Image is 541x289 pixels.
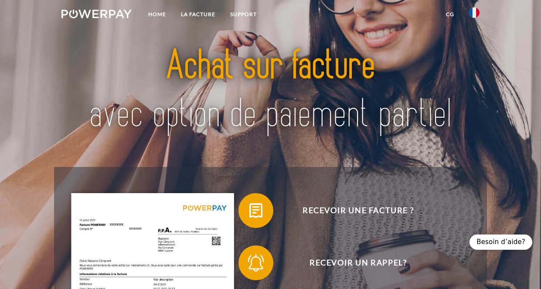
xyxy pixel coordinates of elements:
img: fr [469,7,480,18]
iframe: Bouton de lancement de la fenêtre de messagerie [506,254,534,282]
span: Recevoir un rappel? [251,245,465,280]
span: Recevoir une facture ? [251,193,465,228]
a: Support [223,7,264,22]
img: qb_bill.svg [245,200,267,221]
a: CG [439,7,462,22]
button: Recevoir une facture ? [238,193,465,228]
img: qb_bell.svg [245,252,267,274]
a: LA FACTURE [174,7,223,22]
div: Besoin d’aide? [470,235,532,250]
img: logo-powerpay-white.svg [61,10,132,18]
a: Home [141,7,174,22]
img: title-powerpay_fr.svg [82,29,459,152]
button: Recevoir un rappel? [238,245,465,280]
